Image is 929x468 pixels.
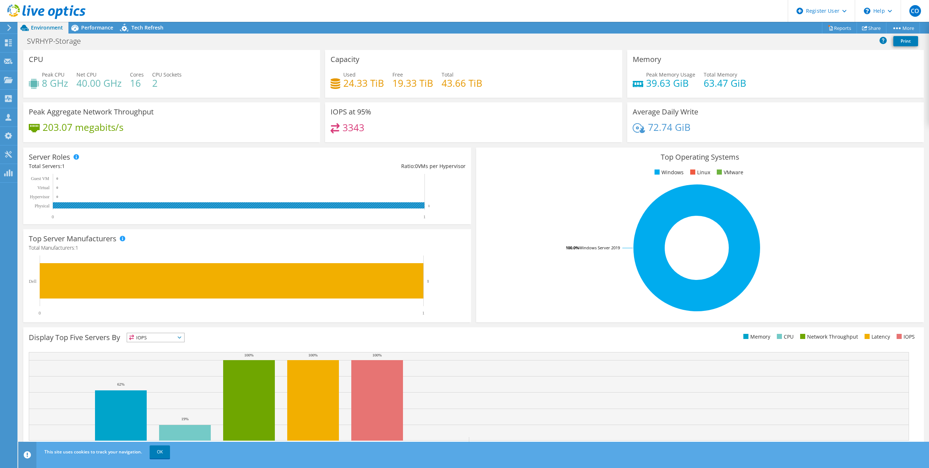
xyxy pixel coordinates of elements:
text: 0 [56,177,58,180]
span: 1 [62,163,65,169]
text: 0 [56,186,58,190]
span: 1 [75,244,78,251]
span: 0 [415,163,418,169]
li: Windows [653,168,684,176]
span: IOPS [127,333,184,342]
h3: CPU [29,55,43,63]
h4: 8 GHz [42,79,68,87]
text: 0 [39,311,41,316]
text: 1 [422,311,424,316]
h3: Top Server Manufacturers [29,235,116,243]
h3: Top Operating Systems [482,153,918,161]
span: Total Memory [704,71,737,78]
text: 62% [117,382,124,386]
li: Latency [863,333,890,341]
text: 1 [428,204,430,208]
span: This site uses cookies to track your navigation. [44,449,142,455]
text: 1 [427,279,429,283]
text: 0 [56,195,58,199]
svg: \n [864,8,870,14]
li: IOPS [895,333,915,341]
text: Virtual [37,185,50,190]
tspan: 100.0% [566,245,579,250]
span: Performance [81,24,113,31]
h4: 40.00 GHz [76,79,122,87]
span: Free [392,71,403,78]
h4: 63.47 GiB [704,79,746,87]
span: Peak CPU [42,71,64,78]
li: VMware [715,168,743,176]
h1: SVRHYP-Storage [24,37,92,45]
h4: 43.66 TiB [442,79,482,87]
h4: 24.33 TiB [343,79,384,87]
h4: 39.63 GiB [646,79,695,87]
text: 19% [181,417,189,421]
h3: IOPS at 95% [331,108,371,116]
span: Peak Memory Usage [646,71,695,78]
li: Linux [688,168,710,176]
h4: Total Manufacturers: [29,244,466,252]
span: Cores [130,71,144,78]
text: 100% [244,353,254,357]
li: Network Throughput [798,333,858,341]
span: Used [343,71,356,78]
span: CO [909,5,921,17]
text: 1 [423,214,426,219]
li: CPU [775,333,794,341]
a: More [886,22,920,34]
h3: Memory [633,55,661,63]
h4: 3343 [343,124,364,132]
h4: 19.33 TiB [392,79,433,87]
text: 0 [52,214,54,219]
h4: 2 [152,79,182,87]
a: Print [893,36,918,46]
a: Reports [822,22,857,34]
span: Environment [31,24,63,31]
h4: 203.07 megabits/s [43,123,123,131]
h3: Server Roles [29,153,70,161]
text: Physical [35,203,50,208]
tspan: Windows Server 2019 [579,245,620,250]
h3: Peak Aggregate Network Throughput [29,108,154,116]
span: CPU Sockets [152,71,182,78]
span: Total [442,71,454,78]
text: Hypervisor [30,194,50,199]
div: Ratio: VMs per Hypervisor [247,162,466,170]
text: Dell [29,279,36,284]
text: 100% [372,353,382,357]
span: Net CPU [76,71,96,78]
a: OK [150,445,170,459]
span: Tech Refresh [131,24,163,31]
a: Share [857,22,886,34]
li: Memory [742,333,770,341]
h4: 72.74 GiB [648,123,691,131]
h4: 16 [130,79,144,87]
h3: Average Daily Write [633,108,698,116]
h3: Capacity [331,55,359,63]
text: Guest VM [31,176,49,181]
div: Total Servers: [29,162,247,170]
text: 100% [308,353,318,357]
